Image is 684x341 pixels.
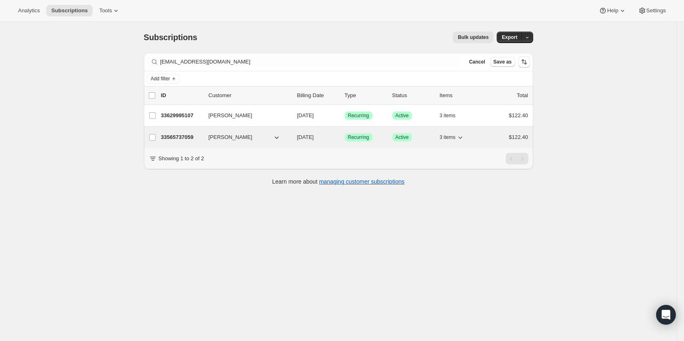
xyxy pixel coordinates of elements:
[466,57,488,67] button: Cancel
[51,7,88,14] span: Subscriptions
[151,75,170,82] span: Add filter
[297,112,314,118] span: [DATE]
[348,134,369,141] span: Recurring
[517,91,528,100] p: Total
[161,110,528,121] div: 33629995107[PERSON_NAME][DATE]SuccessRecurringSuccessActive3 items$122.40
[159,155,204,163] p: Showing 1 to 2 of 2
[272,177,404,186] p: Learn more about
[13,5,45,16] button: Analytics
[440,112,456,119] span: 3 items
[633,5,671,16] button: Settings
[46,5,93,16] button: Subscriptions
[493,59,512,65] span: Save as
[646,7,666,14] span: Settings
[18,7,40,14] span: Analytics
[161,132,528,143] div: 33565737059[PERSON_NAME][DATE]SuccessRecurringSuccessActive3 items$122.40
[502,34,517,41] span: Export
[392,91,433,100] p: Status
[161,91,528,100] div: IDCustomerBilling DateTypeStatusItemsTotal
[147,74,180,84] button: Add filter
[209,111,252,120] span: [PERSON_NAME]
[395,134,409,141] span: Active
[440,134,456,141] span: 3 items
[348,112,369,119] span: Recurring
[99,7,112,14] span: Tools
[160,56,461,68] input: Filter subscribers
[506,153,528,164] nav: Pagination
[594,5,631,16] button: Help
[161,111,202,120] p: 33629995107
[144,33,198,42] span: Subscriptions
[440,91,481,100] div: Items
[204,131,286,144] button: [PERSON_NAME]
[395,112,409,119] span: Active
[209,133,252,141] span: [PERSON_NAME]
[440,110,465,121] button: 3 items
[319,178,404,185] a: managing customer subscriptions
[94,5,125,16] button: Tools
[297,91,338,100] p: Billing Date
[345,91,386,100] div: Type
[453,32,493,43] button: Bulk updates
[518,56,530,68] button: Sort the results
[297,134,314,140] span: [DATE]
[509,112,528,118] span: $122.40
[209,91,291,100] p: Customer
[161,91,202,100] p: ID
[497,32,522,43] button: Export
[440,132,465,143] button: 3 items
[204,109,286,122] button: [PERSON_NAME]
[458,34,489,41] span: Bulk updates
[607,7,618,14] span: Help
[509,134,528,140] span: $122.40
[161,133,202,141] p: 33565737059
[656,305,676,325] div: Open Intercom Messenger
[469,59,485,65] span: Cancel
[490,57,515,67] button: Save as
